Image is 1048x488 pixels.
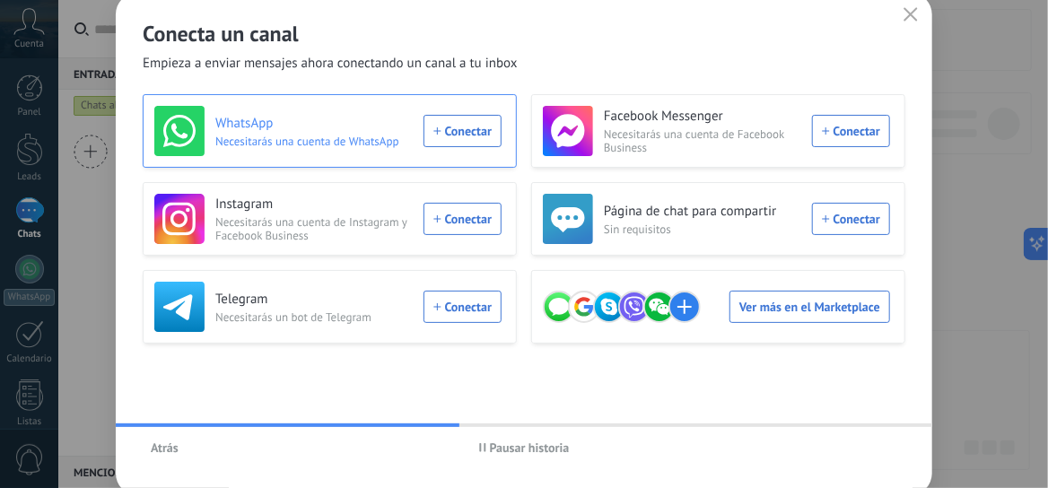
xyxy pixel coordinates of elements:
[143,55,518,73] span: Empieza a enviar mensajes ahora conectando un canal a tu inbox
[215,115,413,133] h3: WhatsApp
[151,441,179,454] span: Atrás
[604,127,801,154] span: Necesitarás una cuenta de Facebook Business
[604,203,801,221] h3: Página de chat para compartir
[490,441,570,454] span: Pausar historia
[215,291,413,309] h3: Telegram
[604,222,801,236] span: Sin requisitos
[471,434,578,461] button: Pausar historia
[215,135,413,148] span: Necesitarás una cuenta de WhatsApp
[143,434,187,461] button: Atrás
[143,20,905,48] h2: Conecta un canal
[215,310,413,324] span: Necesitarás un bot de Telegram
[604,108,801,126] h3: Facebook Messenger
[215,215,413,242] span: Necesitarás una cuenta de Instagram y Facebook Business
[215,196,413,213] h3: Instagram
